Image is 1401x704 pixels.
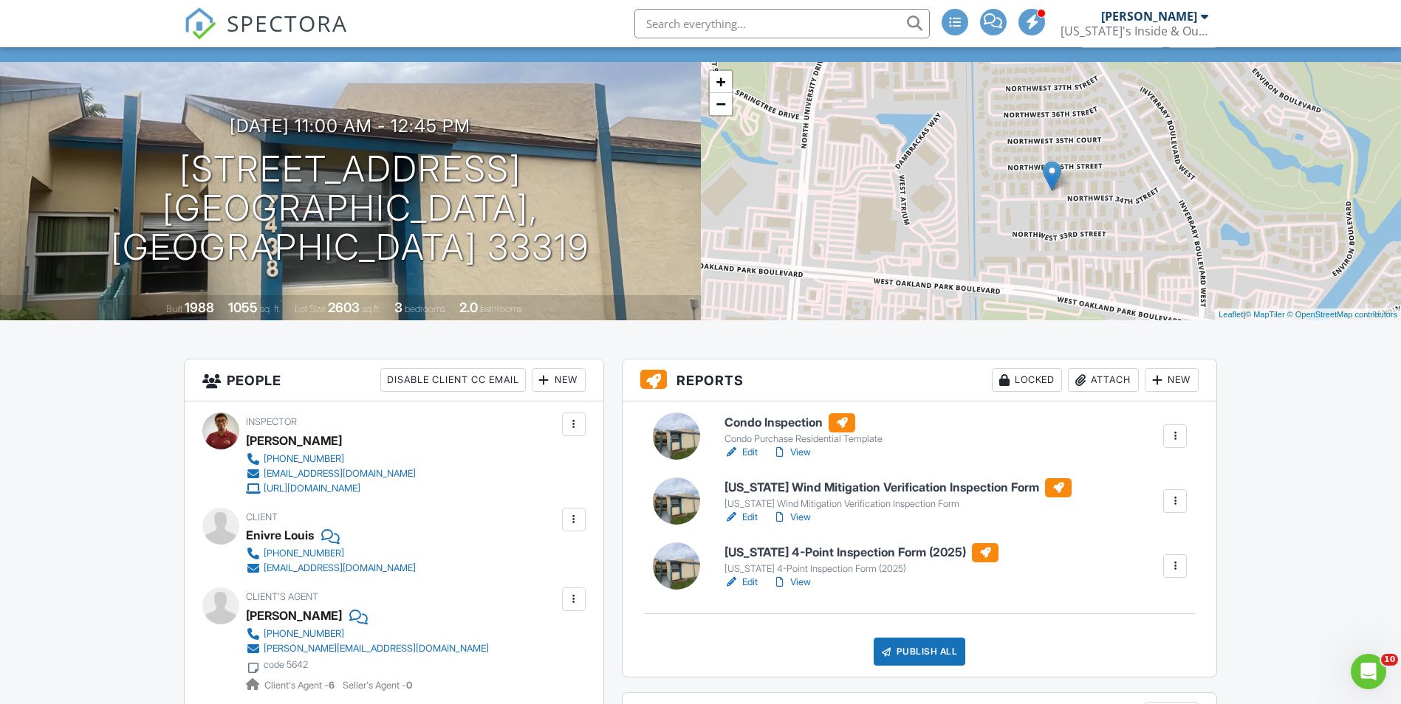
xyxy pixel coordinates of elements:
[184,20,348,51] a: SPECTORA
[166,303,182,314] span: Built
[184,7,216,40] img: The Best Home Inspection Software - Spectora
[230,116,470,136] h3: [DATE] 11:00 am - 12:45 pm
[185,359,603,401] h3: People
[343,680,412,691] span: Seller's Agent -
[246,481,416,496] a: [URL][DOMAIN_NAME]
[1061,24,1208,38] div: Florida's Inside & Out Inspections
[329,680,335,691] strong: 6
[710,93,732,115] a: Zoom out
[725,478,1072,497] h6: [US_STATE] Wind Mitigation Verification Inspection Form
[328,300,360,315] div: 2603
[24,150,677,266] h1: [STREET_ADDRESS] [GEOGRAPHIC_DATA], [GEOGRAPHIC_DATA] 33319
[992,368,1062,392] div: Locked
[532,368,586,392] div: New
[1101,9,1197,24] div: [PERSON_NAME]
[362,303,380,314] span: sq.ft.
[725,543,998,562] h6: [US_STATE] 4-Point Inspection Form (2025)
[246,466,416,481] a: [EMAIL_ADDRESS][DOMAIN_NAME]
[725,445,758,460] a: Edit
[264,562,416,574] div: [EMAIL_ADDRESS][DOMAIN_NAME]
[246,627,489,641] a: [PHONE_NUMBER]
[246,524,314,546] div: Enivre Louis
[1215,308,1401,321] div: |
[406,680,412,691] strong: 0
[725,413,883,446] a: Condo Inspection Condo Purchase Residential Template
[264,468,416,480] div: [EMAIL_ADDRESS][DOMAIN_NAME]
[725,510,758,525] a: Edit
[260,303,281,314] span: sq. ft.
[725,498,1072,510] div: [US_STATE] Wind Mitigation Verification Inspection Form
[1168,27,1216,47] div: More
[228,300,258,315] div: 1055
[1245,310,1285,319] a: © MapTiler
[480,303,522,314] span: bathrooms
[264,628,344,640] div: [PHONE_NUMBER]
[773,445,811,460] a: View
[264,453,344,465] div: [PHONE_NUMBER]
[295,303,326,314] span: Lot Size
[246,429,342,452] div: [PERSON_NAME]
[773,575,811,590] a: View
[459,300,478,315] div: 2.0
[710,71,732,93] a: Zoom in
[246,561,416,576] a: [EMAIL_ADDRESS][DOMAIN_NAME]
[725,478,1072,511] a: [US_STATE] Wind Mitigation Verification Inspection Form [US_STATE] Wind Mitigation Verification I...
[1381,654,1398,666] span: 10
[725,563,998,575] div: [US_STATE] 4-Point Inspection Form (2025)
[405,303,445,314] span: bedrooms
[185,300,214,315] div: 1988
[1145,368,1199,392] div: New
[246,641,489,656] a: [PERSON_NAME][EMAIL_ADDRESS][DOMAIN_NAME]
[1351,654,1386,689] iframe: Intercom live chat
[1287,310,1397,319] a: © OpenStreetMap contributors
[264,659,308,671] div: code 5642
[874,638,966,666] div: Publish All
[623,359,1217,401] h3: Reports
[773,510,811,525] a: View
[264,483,360,494] div: [URL][DOMAIN_NAME]
[1068,368,1139,392] div: Attach
[246,511,278,522] span: Client
[264,548,344,559] div: [PHONE_NUMBER]
[246,452,416,466] a: [PHONE_NUMBER]
[246,604,342,627] a: [PERSON_NAME]
[246,416,297,427] span: Inspector
[264,643,489,655] div: [PERSON_NAME][EMAIL_ADDRESS][DOMAIN_NAME]
[227,7,348,38] span: SPECTORA
[264,680,337,691] span: Client's Agent -
[725,433,883,445] div: Condo Purchase Residential Template
[246,546,416,561] a: [PHONE_NUMBER]
[725,543,998,576] a: [US_STATE] 4-Point Inspection Form (2025) [US_STATE] 4-Point Inspection Form (2025)
[725,575,758,590] a: Edit
[634,9,930,38] input: Search everything...
[1081,27,1163,47] div: Client View
[1219,310,1243,319] a: Leaflet
[246,591,318,602] span: Client's Agent
[394,300,403,315] div: 3
[380,368,526,392] div: Disable Client CC Email
[725,413,883,432] h6: Condo Inspection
